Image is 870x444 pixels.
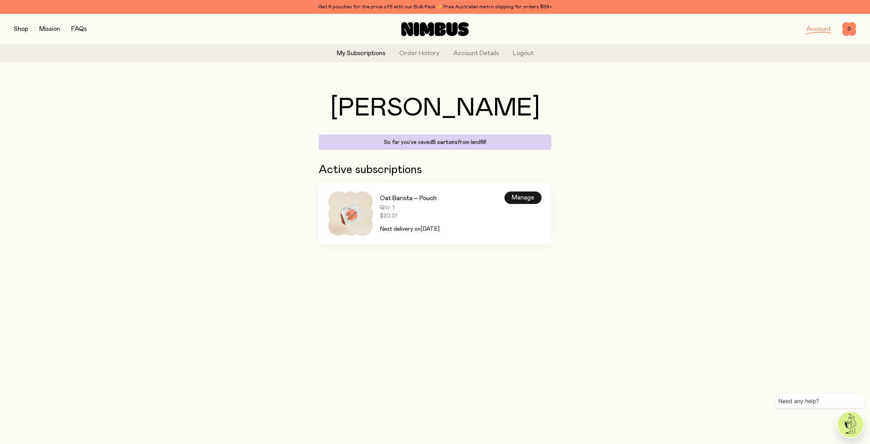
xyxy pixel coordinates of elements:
span: Qty: 1 [380,204,440,211]
span: [DATE] [420,226,440,232]
h3: Oat Barista – Pouch [380,194,440,203]
p: So far you’ve saved from landfill! [323,139,547,146]
a: Oat Barista – PouchQty: 1$20.31Next delivery on[DATE]Manage [319,183,551,244]
p: Next delivery on [380,225,440,233]
a: FAQs [71,26,87,32]
h1: [PERSON_NAME] [319,96,551,121]
div: Manage [504,191,542,204]
div: Get 6 pouches for the price of 5 with our Bulk Pack ✨ Free Australian metro shipping for orders $59+ [14,3,856,11]
a: Mission [39,26,60,32]
h2: Active subscriptions [319,164,551,176]
a: My Subscriptions [337,49,385,58]
img: agent [838,412,863,437]
span: $20.31 [380,212,440,219]
div: Need any help? [776,394,864,408]
a: Order History [399,49,440,58]
button: Logout [513,49,534,58]
button: 0 [842,22,856,36]
a: Account Details [453,49,499,58]
span: 5 cartons [433,139,458,145]
a: Account [806,26,831,32]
